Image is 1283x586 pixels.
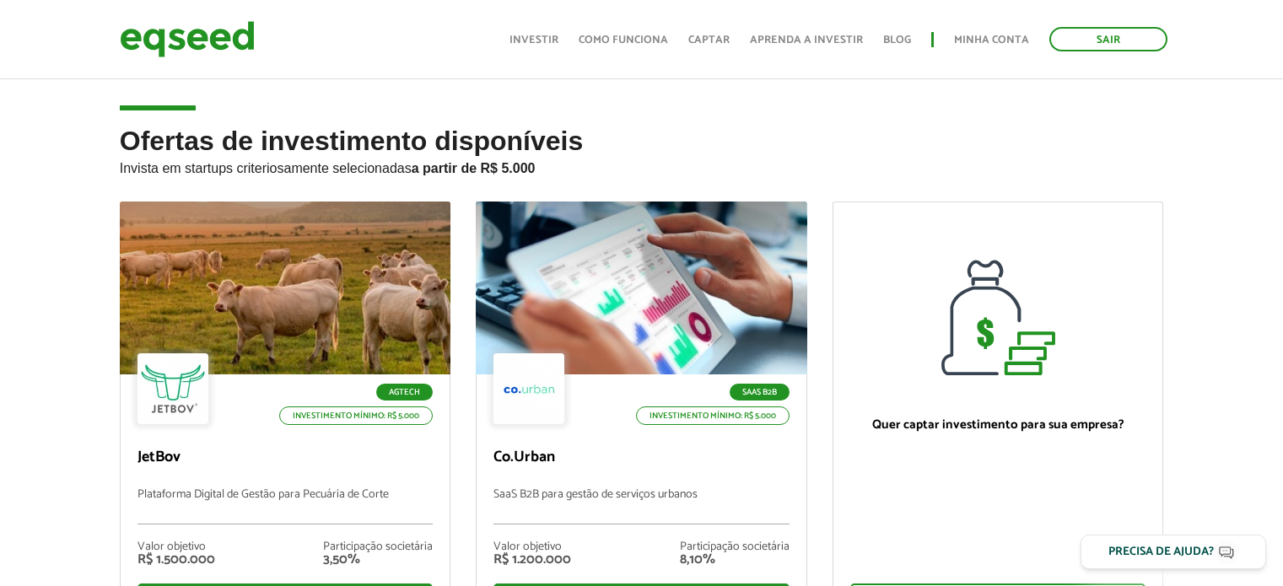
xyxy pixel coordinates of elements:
p: Plataforma Digital de Gestão para Pecuária de Corte [137,488,434,524]
p: Investimento mínimo: R$ 5.000 [636,406,790,425]
p: Co.Urban [493,449,790,467]
p: Investimento mínimo: R$ 5.000 [279,406,433,425]
div: Participação societária [323,541,433,553]
p: SaaS B2B para gestão de serviços urbanos [493,488,790,524]
a: Sair [1049,27,1167,51]
p: Agtech [376,384,433,401]
a: Blog [883,35,911,46]
div: R$ 1.200.000 [493,553,571,567]
img: EqSeed [120,17,255,62]
div: Participação societária [680,541,790,553]
div: R$ 1.500.000 [137,553,215,567]
p: SaaS B2B [730,384,790,401]
p: JetBov [137,449,434,467]
a: Como funciona [579,35,668,46]
a: Minha conta [954,35,1029,46]
strong: a partir de R$ 5.000 [412,161,536,175]
p: Invista em startups criteriosamente selecionadas [120,156,1164,176]
a: Aprenda a investir [750,35,863,46]
p: Quer captar investimento para sua empresa? [850,417,1146,433]
a: Investir [509,35,558,46]
h2: Ofertas de investimento disponíveis [120,126,1164,202]
div: Valor objetivo [493,541,571,553]
a: Captar [688,35,730,46]
div: 3,50% [323,553,433,567]
div: Valor objetivo [137,541,215,553]
div: 8,10% [680,553,790,567]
